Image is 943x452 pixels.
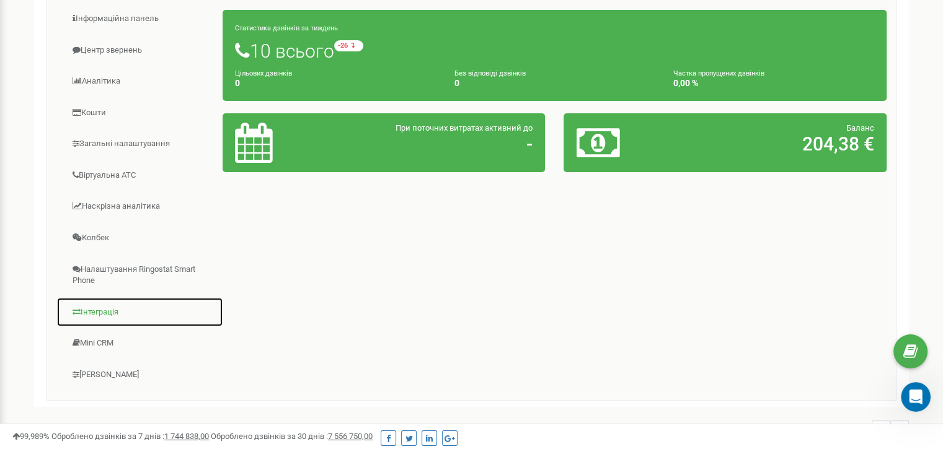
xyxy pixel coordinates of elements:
[56,35,223,66] a: Центр звернень
[454,69,526,77] small: Без відповіді дзвінків
[56,254,223,296] a: Налаштування Ringostat Smart Phone
[334,40,363,51] small: -26
[901,382,931,412] iframe: Intercom live chat
[20,293,107,300] div: Oleksandr • 1 хв. тому
[20,210,193,234] div: 📌 оцінити переваги для для себе і бізнесу вже на старті.
[56,223,223,253] a: Колбек
[164,432,209,441] u: 1 744 838,00
[235,40,874,61] h1: 10 всього
[60,15,146,28] p: У мережі 30 хв тому
[39,329,49,339] button: вибір GIF-файлів
[673,69,764,77] small: Частка пропущених дзвінків
[56,360,223,390] a: [PERSON_NAME]
[20,119,193,143] div: 📌 отримати повну інформацію про функціонал AI-аналізу дзвінків;
[454,79,655,88] h4: 0
[20,9,193,58] div: Мовна аналітика ШІ — це можливість краще розуміти клієнтів, виявляти ключові інсайти з розмов і п...
[20,180,193,204] div: 📌 дізнатися, як впровадити функцію максимально ефективно;
[682,134,874,154] h2: 204,38 €
[846,123,874,133] span: Баланс
[56,191,223,222] a: Наскрізна аналітика
[59,329,69,339] button: Завантажити вкладений файл
[20,149,193,173] div: 📌 зрозуміти, як АІ допоможе у виявленні інсайтів із розмов;
[835,408,909,451] nav: ...
[11,303,237,324] textarea: Повідомлення...
[8,5,32,28] button: go back
[12,432,50,441] span: 99,989%
[213,324,232,344] button: Надіслати повідомлення…
[211,432,373,441] span: Оброблено дзвінків за 30 днів :
[396,123,533,133] span: При поточних витратах активний до
[673,79,874,88] h4: 0,00 %
[56,4,223,34] a: Інформаційна панель
[51,432,209,441] span: Оброблено дзвінків за 7 днів :
[56,98,223,128] a: Кошти
[340,134,533,154] h2: -
[20,241,193,277] div: Консультація займе мінімум часу, але дасть максимум користі для оптимізації роботи з клієнтами.
[56,328,223,359] a: Mini CRM
[56,160,223,191] a: Віртуальна АТС
[56,66,223,97] a: Аналiтика
[235,24,338,32] small: Статистика дзвінків за тиждень
[35,7,55,27] img: Profile image for Oleksandr
[56,297,223,328] a: Інтеграція
[194,5,218,28] button: Головна
[19,329,29,339] button: Вибір емодзі
[20,64,193,112] div: Щоб ефективно запровадити AI-функціонал та отримати максимум користі, звертайся прямо зараз до на...
[835,420,872,439] span: 1 - 1 of 1
[218,5,240,27] div: Закрити
[235,79,436,88] h4: 0
[56,129,223,159] a: Загальні налаштування
[235,69,292,77] small: Цільових дзвінків
[328,432,373,441] u: 7 556 750,00
[60,6,110,15] h1: Oleksandr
